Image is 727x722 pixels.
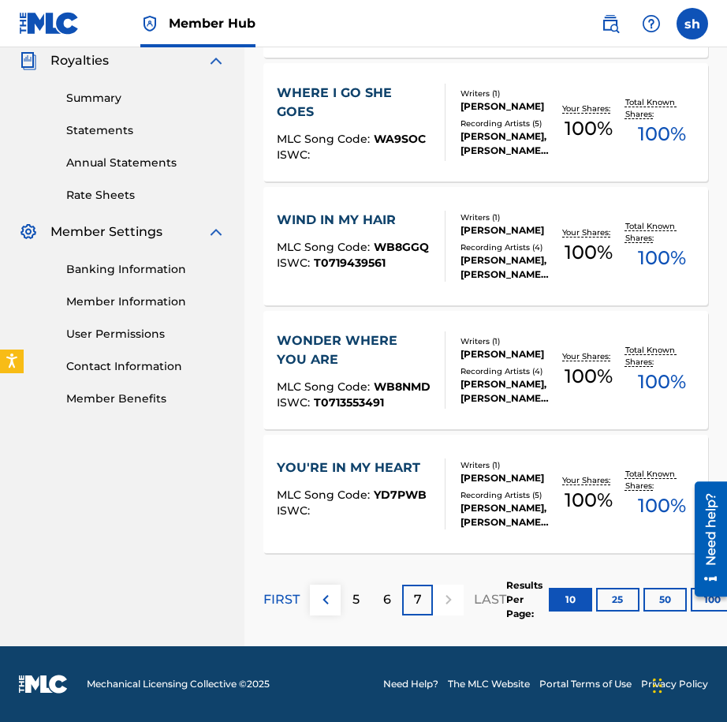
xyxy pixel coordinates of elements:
[460,241,551,253] div: Recording Artists ( 4 )
[653,662,662,709] div: Drag
[677,8,708,39] div: User Menu
[374,132,426,146] span: WA9SOC
[562,103,614,114] p: Your Shares:
[383,677,438,691] a: Need Help?
[460,99,551,114] div: [PERSON_NAME]
[277,503,314,518] span: ISWC :
[277,256,314,270] span: ISWC :
[460,489,551,501] div: Recording Artists ( 5 )
[277,380,374,394] span: MLC Song Code :
[263,435,708,553] a: YOU'RE IN MY HEARTMLC Song Code:YD7PWBISWC:Writers (1)[PERSON_NAME]Recording Artists (5)[PERSON_N...
[448,677,530,691] a: The MLC Website
[374,488,427,502] span: YD7PWB
[625,344,699,368] p: Total Known Shares:
[277,240,374,254] span: MLC Song Code :
[460,129,551,158] div: [PERSON_NAME], [PERSON_NAME], [PERSON_NAME], [PERSON_NAME], [PERSON_NAME]
[460,88,551,99] div: Writers ( 1 )
[263,63,708,181] a: WHERE I GO SHE GOESMLC Song Code:WA9SOCISWC:Writers (1)[PERSON_NAME]Recording Artists (5)[PERSON_...
[562,350,614,362] p: Your Shares:
[460,365,551,377] div: Recording Artists ( 4 )
[19,12,80,35] img: MLC Logo
[549,588,592,612] button: 10
[642,14,661,33] img: help
[87,677,270,691] span: Mechanical Licensing Collective © 2025
[19,51,38,70] img: Royalties
[277,331,432,369] div: WONDER WHERE YOU ARE
[50,51,109,70] span: Royalties
[383,590,391,609] p: 6
[625,220,699,244] p: Total Known Shares:
[643,588,687,612] button: 50
[595,8,626,39] a: Public Search
[414,590,422,609] p: 7
[277,395,314,410] span: ISWC :
[207,51,226,70] img: expand
[641,677,708,691] a: Privacy Policy
[460,335,551,347] div: Writers ( 1 )
[66,155,226,171] a: Annual Statements
[263,187,708,305] a: WIND IN MY HAIRMLC Song Code:WB8GGQISWC:T0719439561Writers (1)[PERSON_NAME]Recording Artists (4)[...
[460,211,551,223] div: Writers ( 1 )
[19,223,38,241] img: Member Settings
[638,368,686,396] span: 100 %
[460,253,551,282] div: [PERSON_NAME], [PERSON_NAME], [PERSON_NAME], [PERSON_NAME]
[50,223,162,241] span: Member Settings
[601,14,620,33] img: search
[277,132,374,146] span: MLC Song Code :
[66,90,226,107] a: Summary
[638,492,686,520] span: 100 %
[263,311,708,429] a: WONDER WHERE YOU AREMLC Song Code:WB8NMDISWC:T0713553491Writers (1)[PERSON_NAME]Recording Artists...
[625,96,699,120] p: Total Known Shares:
[314,395,384,410] span: T0713553491
[66,326,226,342] a: User Permissions
[596,588,639,612] button: 25
[638,120,686,148] span: 100 %
[66,122,226,139] a: Statements
[562,226,614,238] p: Your Shares:
[374,240,429,254] span: WB8GGQ
[460,501,551,529] div: [PERSON_NAME], [PERSON_NAME], [PERSON_NAME], [PERSON_NAME], [PERSON_NAME]
[66,187,226,204] a: Rate Sheets
[474,590,506,609] p: LAST
[277,488,374,502] span: MLC Song Code :
[207,223,226,241] img: expand
[460,223,551,238] div: [PERSON_NAME]
[316,590,335,609] img: left
[460,377,551,406] div: [PERSON_NAME], [PERSON_NAME], [PERSON_NAME], [PERSON_NAME]
[277,458,428,477] div: YOU'RE IN MY HEART
[277,148,314,162] span: ISWC :
[565,362,613,391] span: 100 %
[562,474,614,486] p: Your Shares:
[374,380,431,394] span: WB8NMD
[506,578,546,621] p: Results Per Page:
[460,459,551,471] div: Writers ( 1 )
[66,391,226,407] a: Member Benefits
[19,675,68,694] img: logo
[277,211,429,230] div: WIND IN MY HAIR
[638,244,686,272] span: 100 %
[625,468,699,492] p: Total Known Shares:
[140,14,159,33] img: Top Rightsholder
[66,294,226,310] a: Member Information
[460,347,551,361] div: [PERSON_NAME]
[66,261,226,278] a: Banking Information
[565,238,613,267] span: 100 %
[66,358,226,375] a: Contact Information
[352,590,360,609] p: 5
[263,590,300,609] p: FIRST
[565,114,613,143] span: 100 %
[565,486,613,514] span: 100 %
[314,256,386,270] span: T0719439561
[539,677,632,691] a: Portal Terms of Use
[169,14,255,32] span: Member Hub
[460,471,551,485] div: [PERSON_NAME]
[648,646,727,722] iframe: Chat Widget
[683,476,727,603] iframe: Resource Center
[277,84,432,122] div: WHERE I GO SHE GOES
[460,118,551,129] div: Recording Artists ( 5 )
[636,8,667,39] div: Help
